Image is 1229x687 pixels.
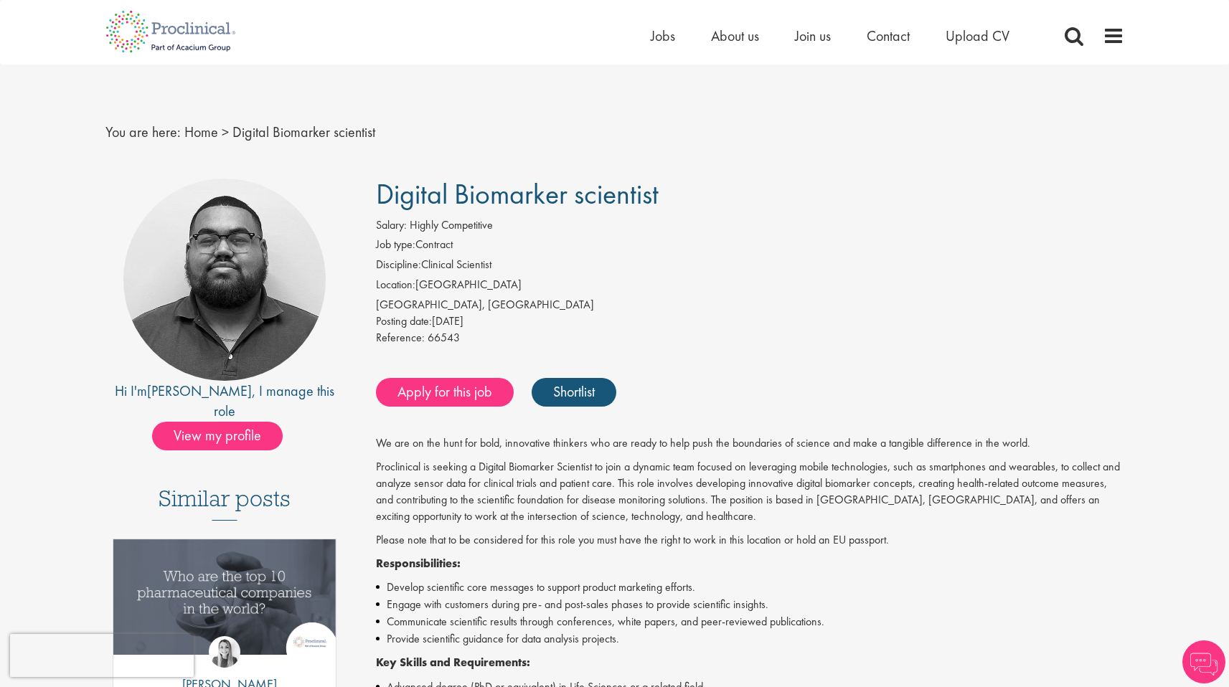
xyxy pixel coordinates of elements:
label: Salary: [376,217,407,234]
div: [DATE] [376,313,1124,330]
img: Chatbot [1182,640,1225,683]
a: Upload CV [946,27,1009,45]
strong: Responsibilities: [376,556,461,571]
li: Develop scientific core messages to support product marketing efforts. [376,579,1124,596]
div: [GEOGRAPHIC_DATA], [GEOGRAPHIC_DATA] [376,297,1124,313]
li: Contract [376,237,1124,257]
a: Shortlist [532,378,616,407]
span: Digital Biomarker scientist [232,123,375,141]
label: Discipline: [376,257,421,273]
li: Engage with customers during pre- and post-sales phases to provide scientific insights. [376,596,1124,613]
p: We are on the hunt for bold, innovative thinkers who are ready to help push the boundaries of sci... [376,435,1124,452]
img: imeage of recruiter Ashley Bennett [123,179,326,381]
a: breadcrumb link [184,123,218,141]
a: Join us [795,27,831,45]
img: Hannah Burke [209,636,240,668]
p: Please note that to be considered for this role you must have the right to work in this location ... [376,532,1124,549]
li: Clinical Scientist [376,257,1124,277]
a: Jobs [651,27,675,45]
a: View my profile [152,425,297,443]
li: [GEOGRAPHIC_DATA] [376,277,1124,297]
a: Contact [867,27,910,45]
li: Communicate scientific results through conferences, white papers, and peer-reviewed publications. [376,613,1124,630]
label: Location: [376,277,415,293]
span: Digital Biomarker scientist [376,176,659,212]
span: Posting date: [376,313,432,328]
h3: Similar posts [159,486,291,521]
span: > [222,123,229,141]
iframe: reCAPTCHA [10,634,194,677]
span: Highly Competitive [410,217,493,232]
a: Apply for this job [376,378,514,407]
label: Job type: [376,237,415,253]
div: Hi I'm , I manage this role [105,381,344,422]
li: Provide scientific guidance for data analysis projects. [376,630,1124,648]
span: 66543 [428,330,460,345]
span: You are here: [105,123,181,141]
a: About us [711,27,759,45]
a: Link to a post [113,539,336,666]
img: Top 10 pharmaceutical companies in the world 2025 [113,539,336,655]
label: Reference: [376,330,425,346]
strong: Key Skills and Requirements: [376,655,530,670]
p: Proclinical is seeking a Digital Biomarker Scientist to join a dynamic team focused on leveraging... [376,459,1124,524]
span: View my profile [152,422,283,450]
a: [PERSON_NAME] [147,382,252,400]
